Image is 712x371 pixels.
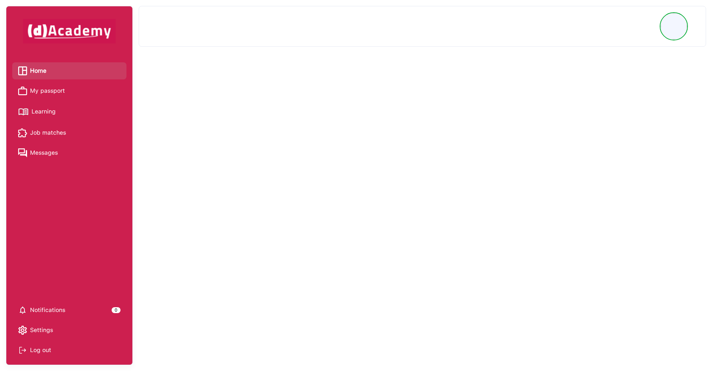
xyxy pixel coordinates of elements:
[18,65,121,76] a: Home iconHome
[18,86,27,95] img: My passport icon
[30,85,65,96] span: My passport
[18,127,121,138] a: Job matches iconJob matches
[18,326,27,335] img: setting
[30,127,66,138] span: Job matches
[18,85,121,96] a: My passport iconMy passport
[661,13,687,39] img: Profile
[30,325,53,336] span: Settings
[30,305,65,316] span: Notifications
[18,128,27,137] img: Job matches icon
[32,106,56,117] span: Learning
[18,306,27,315] img: setting
[30,65,46,76] span: Home
[18,105,121,118] a: Learning iconLearning
[18,346,27,355] img: Log out
[18,105,29,118] img: Learning icon
[18,148,27,157] img: Messages icon
[18,66,27,75] img: Home icon
[18,147,121,158] a: Messages iconMessages
[112,307,121,313] div: 0
[30,147,58,158] span: Messages
[18,345,121,356] div: Log out
[23,19,116,43] img: dAcademy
